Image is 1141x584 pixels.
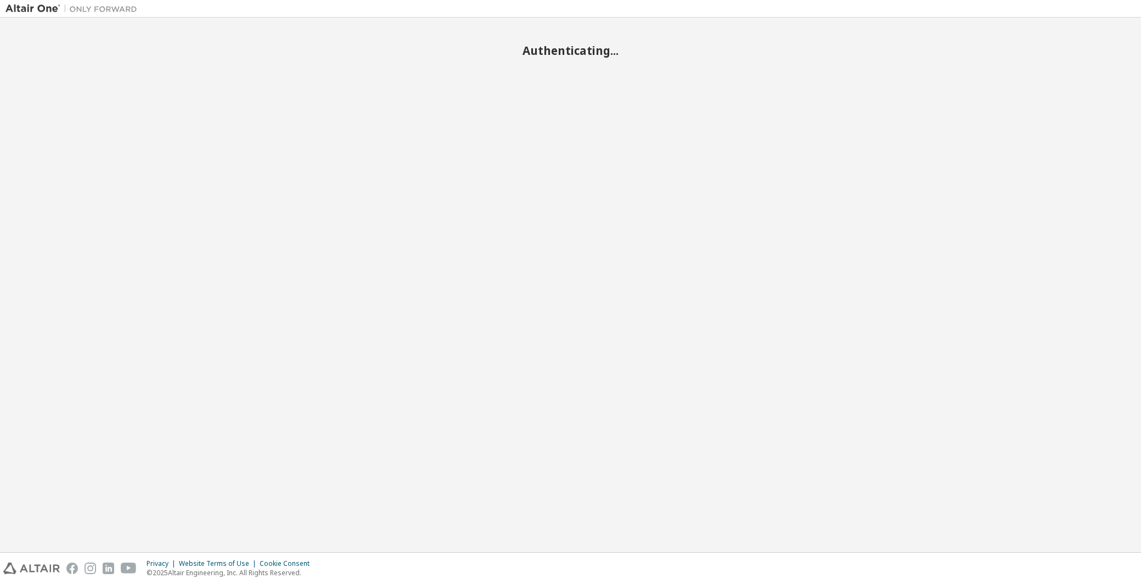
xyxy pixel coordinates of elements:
img: instagram.svg [85,563,96,574]
img: altair_logo.svg [3,563,60,574]
img: youtube.svg [121,563,137,574]
div: Cookie Consent [260,559,316,568]
div: Privacy [147,559,179,568]
h2: Authenticating... [5,43,1136,58]
img: linkedin.svg [103,563,114,574]
img: Altair One [5,3,143,14]
p: © 2025 Altair Engineering, Inc. All Rights Reserved. [147,568,316,577]
img: facebook.svg [66,563,78,574]
div: Website Terms of Use [179,559,260,568]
